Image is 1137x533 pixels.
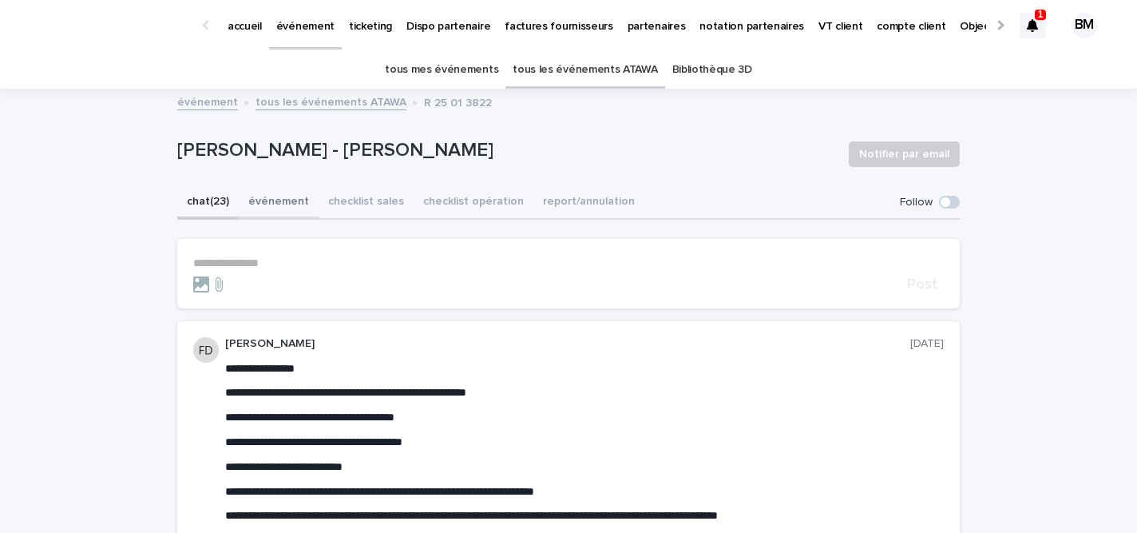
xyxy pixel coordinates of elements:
[177,186,239,220] button: chat (23)
[910,337,944,351] p: [DATE]
[32,10,187,42] img: Ls34BcGeRexTGTNfXpUC
[1020,13,1045,38] div: 1
[414,186,533,220] button: checklist opération
[319,186,414,220] button: checklist sales
[849,141,960,167] button: Notifier par email
[533,186,644,220] button: report/annulation
[256,92,406,110] a: tous les événements ATAWA
[1038,9,1044,20] p: 1
[1072,13,1097,38] div: BM
[901,277,944,292] button: Post
[177,92,238,110] a: événement
[239,186,319,220] button: événement
[177,139,836,162] p: [PERSON_NAME] - [PERSON_NAME]
[385,51,498,89] a: tous mes événements
[513,51,657,89] a: tous les événements ATAWA
[900,196,933,209] p: Follow
[424,93,492,110] p: R 25 01 3822
[225,337,910,351] p: [PERSON_NAME]
[672,51,752,89] a: Bibliothèque 3D
[859,146,949,162] span: Notifier par email
[907,277,937,292] span: Post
